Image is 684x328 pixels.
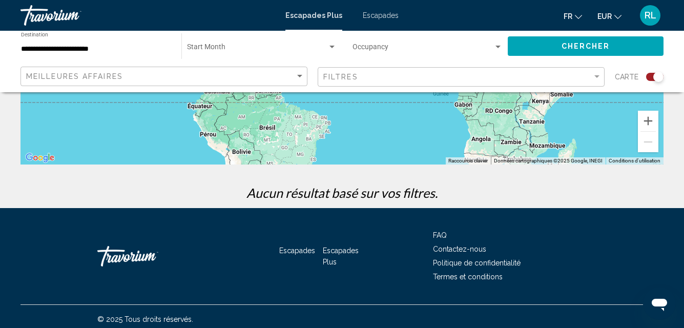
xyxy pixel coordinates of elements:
a: FAQ [433,231,447,239]
a: Travorium [97,241,200,272]
font: © 2025 Tous droits réservés. [97,315,193,323]
font: RL [645,10,656,20]
font: EUR [597,12,612,20]
button: Menu utilisateur [637,5,664,26]
button: Changer de devise [597,9,621,24]
span: Meilleures affaires [26,72,123,80]
a: Escapades Plus [323,247,359,266]
iframe: Bouton de lancement de la fenêtre de messagerie [643,287,676,320]
img: Google [23,151,57,165]
mat-select: Sort by [26,72,304,81]
a: Escapades [363,11,399,19]
span: Données cartographiques ©2025 Google, INEGI [494,158,603,163]
a: Ouvrir cette zone dans Google Maps (dans une nouvelle fenêtre) [23,151,57,165]
p: Aucun résultat basé sur vos filtres. [15,185,669,200]
a: Conditions d'utilisation [609,158,660,163]
button: Zoom arrière [638,132,658,152]
span: Filtres [323,73,358,81]
button: Chercher [508,36,664,55]
button: Filter [318,67,605,88]
span: Carte [615,70,638,84]
a: Politique de confidentialité [433,259,521,267]
font: fr [564,12,572,20]
span: Chercher [562,43,610,51]
button: Raccourcis clavier [448,157,488,165]
a: Travorium [20,5,275,26]
button: Changer de langue [564,9,582,24]
a: Contactez-nous [433,245,486,253]
button: Zoom avant [638,111,658,131]
a: Termes et conditions [433,273,503,281]
a: Escapades [279,247,315,255]
a: Escapades Plus [285,11,342,19]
